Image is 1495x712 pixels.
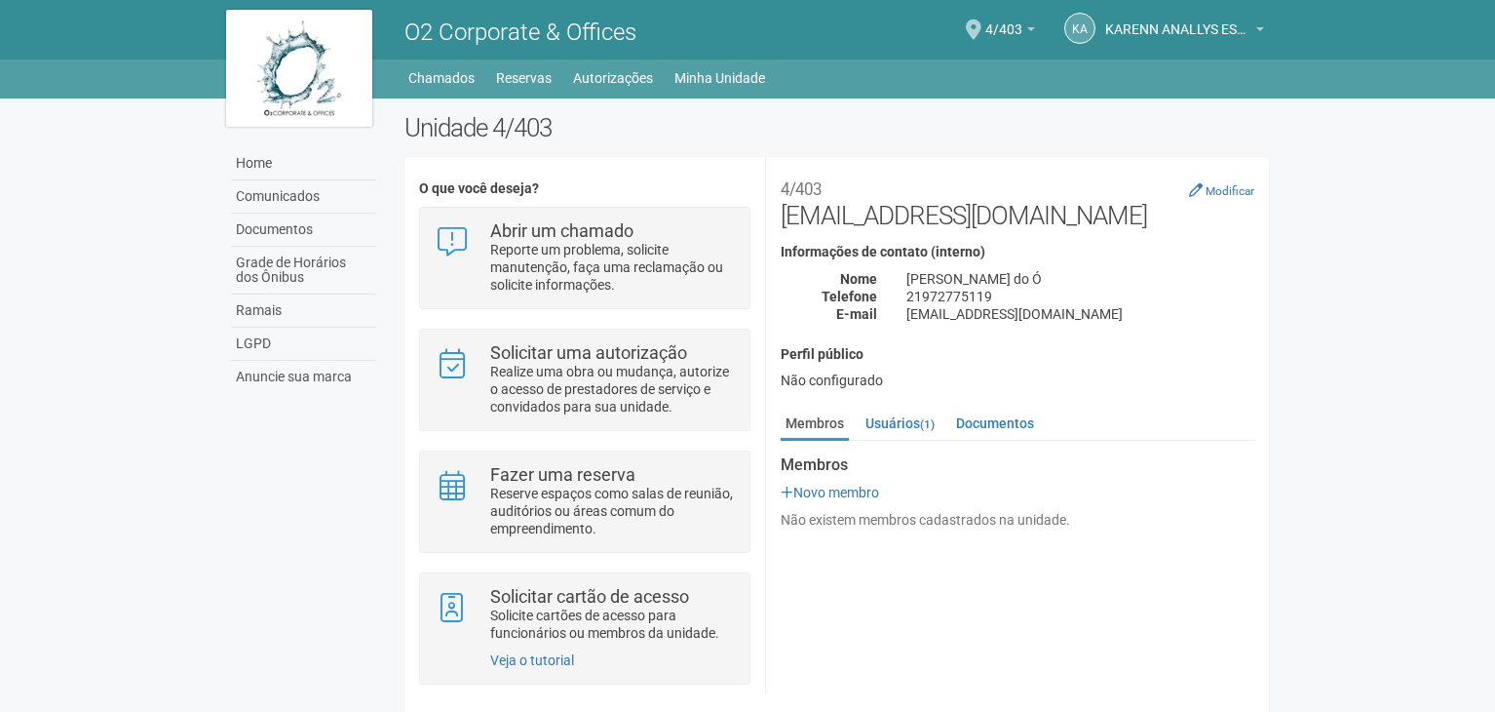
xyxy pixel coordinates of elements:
strong: E-mail [836,306,877,322]
span: O2 Corporate & Offices [404,19,636,46]
small: (1) [920,417,935,431]
div: Não configurado [781,372,1254,389]
strong: Solicitar cartão de acesso [490,586,689,607]
a: Membros [781,409,849,441]
strong: Fazer uma reserva [490,464,635,485]
a: Solicitar uma autorização Realize uma obra ou mudança, autorize o acesso de prestadores de serviç... [435,344,734,415]
h2: Unidade 4/403 [404,113,1269,142]
strong: Abrir um chamado [490,220,633,241]
a: Solicitar cartão de acesso Solicite cartões de acesso para funcionários ou membros da unidade. [435,588,734,642]
a: Novo membro [781,485,879,500]
strong: Solicitar uma autorização [490,342,687,363]
div: [PERSON_NAME] do Ó [892,270,1269,288]
img: logo.jpg [226,10,372,127]
a: Chamados [408,64,475,92]
a: Fazer uma reserva Reserve espaços como salas de reunião, auditórios ou áreas comum do empreendime... [435,466,734,537]
small: Modificar [1206,184,1254,198]
strong: Telefone [822,289,877,304]
div: 21972775119 [892,288,1269,305]
h4: Informações de contato (interno) [781,245,1254,259]
a: Modificar [1189,182,1254,198]
h2: [EMAIL_ADDRESS][DOMAIN_NAME] [781,172,1254,230]
a: KARENN ANALLYS ESTELLA [1105,24,1264,40]
p: Solicite cartões de acesso para funcionários ou membros da unidade. [490,607,735,642]
small: 4/403 [781,179,822,199]
a: Veja o tutorial [490,653,574,668]
a: LGPD [231,328,375,361]
p: Realize uma obra ou mudança, autorize o acesso de prestadores de serviço e convidados para sua un... [490,363,735,415]
a: Documentos [951,409,1039,438]
a: Usuários(1) [861,409,939,438]
a: Minha Unidade [674,64,765,92]
a: Documentos [231,214,375,247]
a: Reservas [496,64,552,92]
a: Autorizações [573,64,653,92]
a: Home [231,147,375,180]
strong: Nome [840,271,877,287]
a: Abrir um chamado Reporte um problema, solicite manutenção, faça uma reclamação ou solicite inform... [435,222,734,294]
h4: O que você deseja? [419,181,749,196]
p: Reporte um problema, solicite manutenção, faça uma reclamação ou solicite informações. [490,241,735,294]
span: KARENN ANALLYS ESTELLA [1105,3,1251,37]
a: Comunicados [231,180,375,214]
strong: Membros [781,456,1254,474]
a: 4/403 [985,24,1035,40]
div: Não existem membros cadastrados na unidade. [781,511,1254,529]
p: Reserve espaços como salas de reunião, auditórios ou áreas comum do empreendimento. [490,485,735,537]
span: 4/403 [985,3,1022,37]
a: KA [1064,13,1095,44]
a: Anuncie sua marca [231,361,375,393]
a: Ramais [231,295,375,328]
h4: Perfil público [781,347,1254,362]
div: [EMAIL_ADDRESS][DOMAIN_NAME] [892,305,1269,323]
a: Grade de Horários dos Ônibus [231,247,375,295]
